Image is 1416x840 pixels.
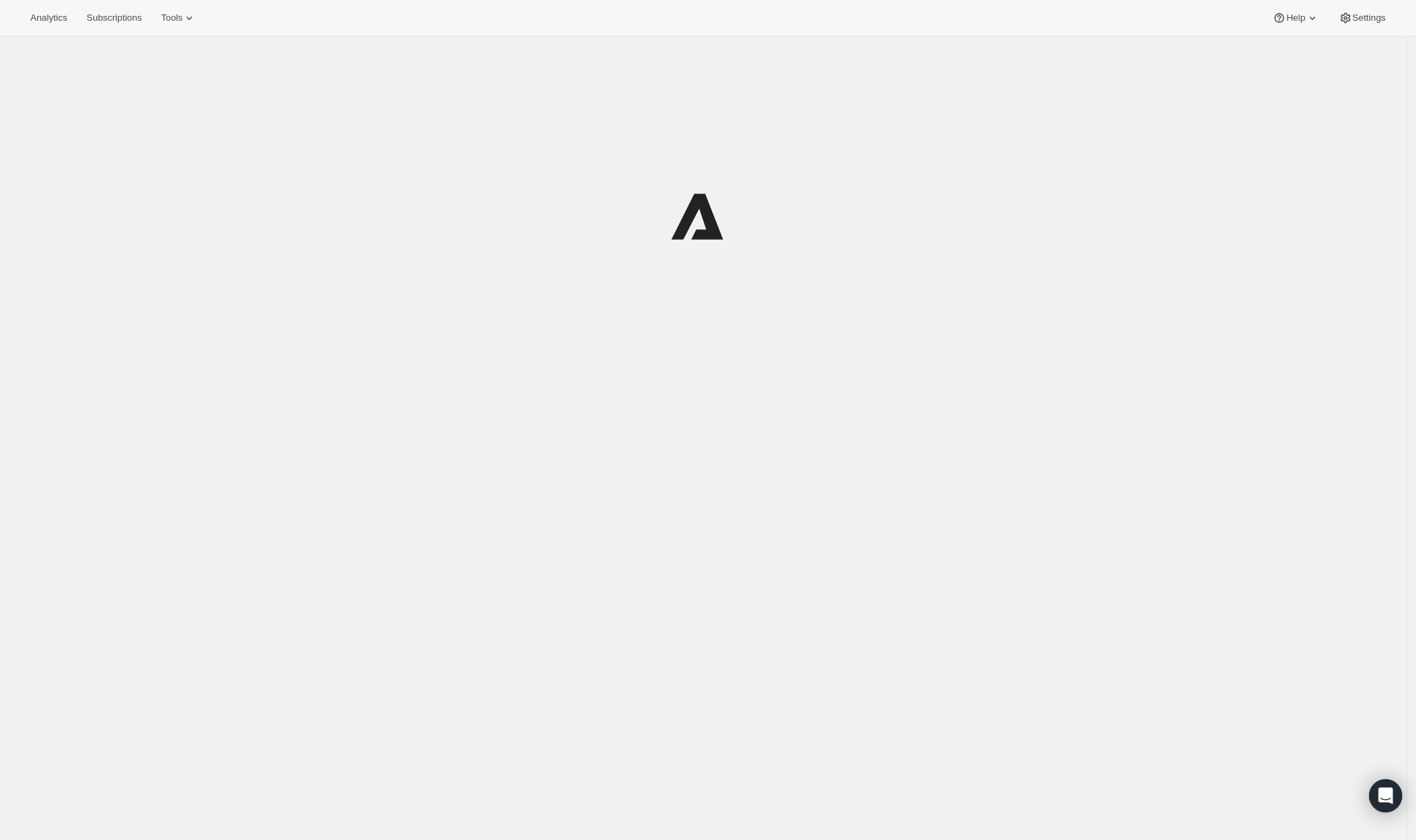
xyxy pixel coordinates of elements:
[1264,8,1327,28] button: Help
[1369,779,1402,812] div: Open Intercom Messenger
[153,8,204,28] button: Tools
[78,8,150,28] button: Subscriptions
[22,8,75,28] button: Analytics
[1330,8,1394,28] button: Settings
[161,12,182,23] span: Tools
[30,12,67,23] span: Analytics
[1286,12,1305,23] span: Help
[86,12,142,23] span: Subscriptions
[1352,12,1386,23] span: Settings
